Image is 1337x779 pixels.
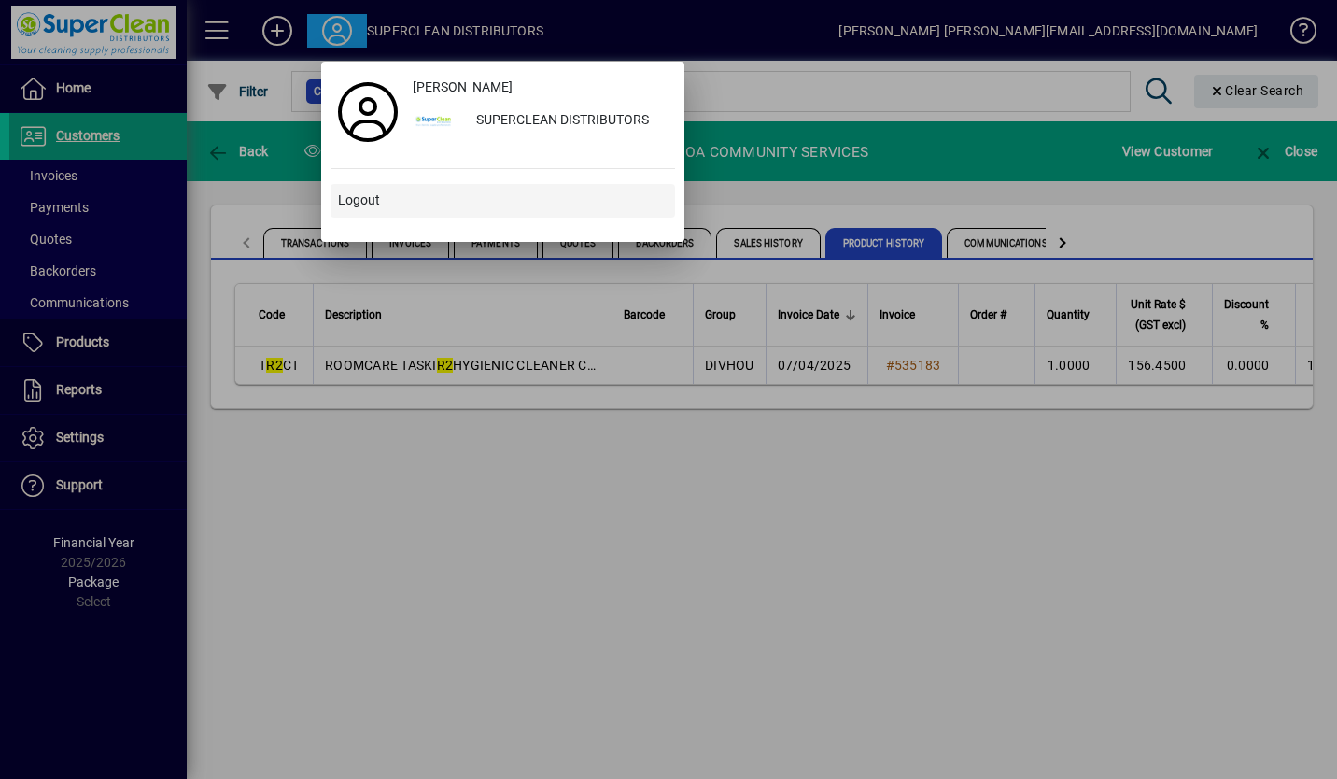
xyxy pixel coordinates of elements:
[413,78,513,97] span: [PERSON_NAME]
[405,105,675,138] button: SUPERCLEAN DISTRIBUTORS
[331,184,675,218] button: Logout
[331,95,405,129] a: Profile
[338,191,380,210] span: Logout
[405,71,675,105] a: [PERSON_NAME]
[461,105,675,138] div: SUPERCLEAN DISTRIBUTORS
